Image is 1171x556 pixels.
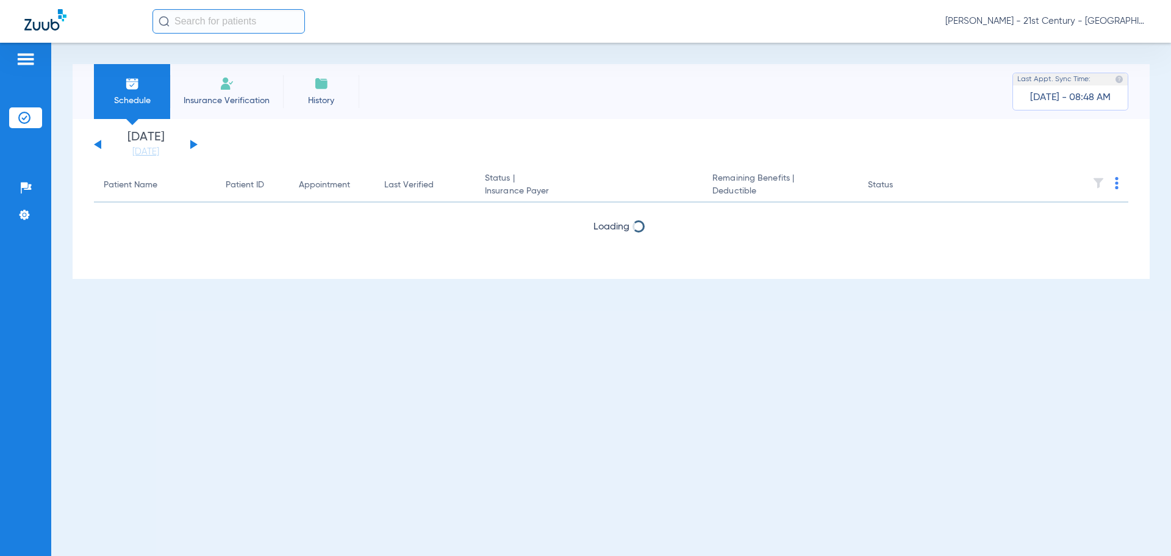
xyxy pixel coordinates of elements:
span: [PERSON_NAME] - 21st Century - [GEOGRAPHIC_DATA] [945,15,1147,27]
span: History [292,95,350,107]
div: Last Verified [384,179,434,192]
span: Deductible [712,185,848,198]
th: Status [858,168,940,203]
div: Patient ID [226,179,279,192]
img: filter.svg [1092,177,1105,189]
span: Last Appt. Sync Time: [1017,73,1090,85]
span: [DATE] - 08:48 AM [1030,92,1111,104]
img: last sync help info [1115,75,1123,84]
a: [DATE] [109,146,182,158]
div: Patient Name [104,179,157,192]
img: Manual Insurance Verification [220,76,234,91]
th: Status | [475,168,703,203]
span: Insurance Payer [485,185,693,198]
img: hamburger-icon [16,52,35,67]
th: Remaining Benefits | [703,168,858,203]
span: Insurance Verification [179,95,274,107]
div: Appointment [299,179,365,192]
img: History [314,76,329,91]
li: [DATE] [109,131,182,158]
div: Patient Name [104,179,206,192]
span: Schedule [103,95,161,107]
div: Appointment [299,179,350,192]
span: Loading [593,222,629,232]
input: Search for patients [152,9,305,34]
img: Search Icon [159,16,170,27]
img: Schedule [125,76,140,91]
img: group-dot-blue.svg [1115,177,1119,189]
img: Zuub Logo [24,9,66,31]
div: Last Verified [384,179,465,192]
div: Patient ID [226,179,264,192]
